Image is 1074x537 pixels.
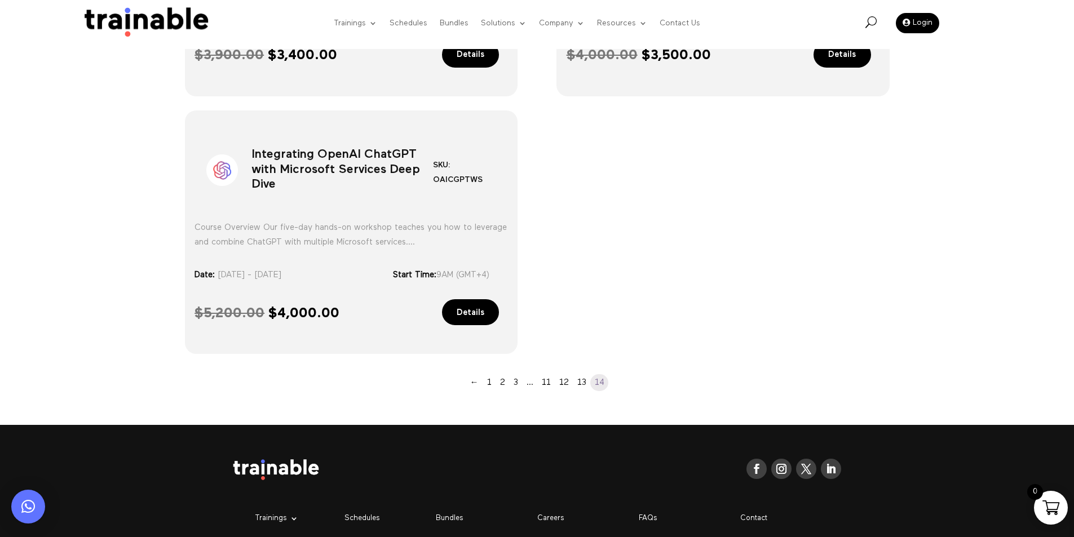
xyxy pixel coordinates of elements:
img: logo white [233,459,319,480]
a: ← [466,374,483,391]
bdi: 3,900.00 [195,48,264,62]
div: Course Overview Our five-day hands-on workshop teaches you how to leverage and combine ChatGPT wi... [195,220,507,250]
p: FAQs [639,514,740,523]
bdi: 3,400.00 [268,48,337,62]
bdi: 4,000.00 [567,48,638,62]
bdi: 4,000.00 [268,307,339,320]
a: Solutions [481,2,527,45]
bdi: 3,500.00 [642,48,711,62]
a: Details [442,299,500,325]
a: Trainings [334,2,377,45]
p: Careers [537,514,639,523]
a: Bundles [440,2,469,45]
a: 2 [496,374,509,391]
a: 13 [573,374,590,391]
span: $ [195,48,204,62]
p: Schedules [344,514,436,523]
span: 14 [590,374,608,391]
p: Bundles [436,514,537,523]
div: 9AM (GMT+4) [393,268,508,282]
bdi: 5,200.00 [195,307,264,320]
a: Follow on Facebook [746,459,767,479]
span: $ [268,48,277,62]
span: $ [195,307,204,320]
a: Follow on LinkedIn [821,459,841,479]
span: U [865,16,877,28]
p: Contact [740,514,842,523]
span: … [522,374,537,391]
a: Resources [597,2,647,45]
a: Schedules [390,2,427,45]
a: Follow on X [796,459,816,479]
a: 12 [555,374,573,391]
a: Login [896,13,939,33]
nav: Product Pagination [185,374,890,394]
span: 0 [1027,484,1043,500]
span: SKU: [433,161,450,169]
span: Start Time: [393,270,436,279]
a: 1 [483,374,496,391]
span: $ [567,48,576,62]
span: [DATE] - [DATE] [218,268,281,282]
a: 3 [509,374,522,391]
a: Follow on Instagram [771,459,792,479]
a: Company [539,2,585,45]
h1: Integrating OpenAI ChatGPT with Microsoft Services Deep Dive [251,143,433,202]
span: OAICGPTWS [433,176,483,184]
a: 11 [537,374,555,391]
span: $ [268,307,277,320]
span: $ [642,48,651,62]
a: Details [442,42,500,68]
a: Details [814,42,871,68]
h3: Date: [195,268,215,283]
a: Contact Us [660,2,700,45]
